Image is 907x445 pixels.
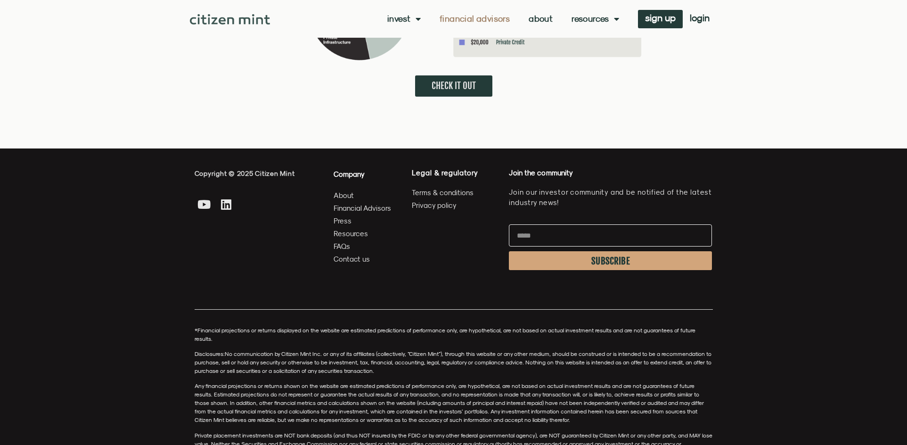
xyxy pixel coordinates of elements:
a: FAQs [334,240,392,252]
span: About [334,190,354,201]
span: FAQs [334,240,350,252]
a: Financial Advisors [334,202,392,214]
span: Any financial projections or returns shown on the website are estimated predictions of performanc... [195,382,704,423]
a: Resources [572,14,619,24]
span: Resources [334,228,368,239]
p: Disclosures: [195,350,713,375]
span: Copyright © 2025 Citizen Mint [195,170,295,177]
a: Invest [387,14,421,24]
a: CHECK IT OUT [415,75,492,97]
a: login [683,10,717,28]
h4: Join the community [509,168,712,178]
a: Resources [334,228,392,239]
span: Press [334,215,351,227]
span: SUBSCRIBE [591,257,630,265]
nav: Menu [387,14,619,24]
a: Privacy policy [412,199,499,211]
span: Privacy policy [412,199,457,211]
p: *Financial projections or returns displayed on the website are estimated predictions of performan... [195,326,713,343]
a: Terms & conditions [412,187,499,198]
a: Financial Advisors [440,14,510,24]
button: SUBSCRIBE [509,251,712,270]
a: About [334,190,392,201]
form: Newsletter [509,224,712,275]
h4: Legal & regulatory [412,168,499,177]
span: sign up [645,15,676,21]
span: Terms & conditions [412,187,474,198]
span: login [690,15,710,21]
span: CHECK IT OUT [432,80,476,92]
span: Contact us [334,253,370,265]
a: sign up [638,10,683,28]
h4: Company [334,168,392,180]
a: Press [334,215,392,227]
a: About [529,14,553,24]
a: Contact us [334,253,392,265]
span: No communication by Citizen Mint Inc. or any of its affiliates (collectively, “Citizen Mint”), th... [195,350,711,374]
img: Citizen Mint [190,14,270,25]
p: Join our investor community and be notified of the latest industry news! [509,187,712,208]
